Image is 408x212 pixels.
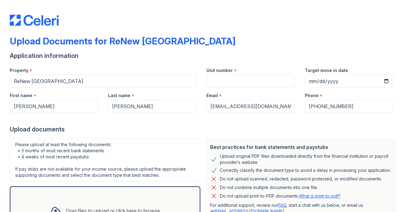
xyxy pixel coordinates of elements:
[10,51,398,60] div: Application information
[220,153,391,165] div: Upload original PDF files downloaded directly from the financial institution or payroll provider’...
[10,93,32,99] label: First name
[220,193,341,199] p: Do not upload print-to-PDF documents.
[220,175,382,183] div: Do not upload scanned, redacted, password protected, or modified documents.
[10,125,398,134] div: Upload documents
[220,167,391,174] div: Correctly classify the document type to avoid a delay in processing your application.
[210,143,391,151] div: Best practices for bank statements and paystubs
[278,203,286,208] a: FAQ
[305,93,319,99] label: Phone
[10,36,235,47] div: Upload Documents for ReNew [GEOGRAPHIC_DATA]
[206,93,218,99] label: Email
[10,67,28,74] label: Property
[108,93,130,99] label: Last name
[206,67,233,74] label: Unit number
[220,184,318,191] div: Do not combine multiple documents into one file.
[299,193,341,199] a: What is print-to-pdf?
[305,67,348,74] label: Target move in date
[10,138,200,181] div: Please upload at least the following documents: • 3 months of most recent bank statements • 4 wee...
[10,15,59,26] img: CE_Logo_Blue-a8612792a0a2168367f1c8372b55b34899dd931a85d93a1a3d3e32e68fde9ad4.png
